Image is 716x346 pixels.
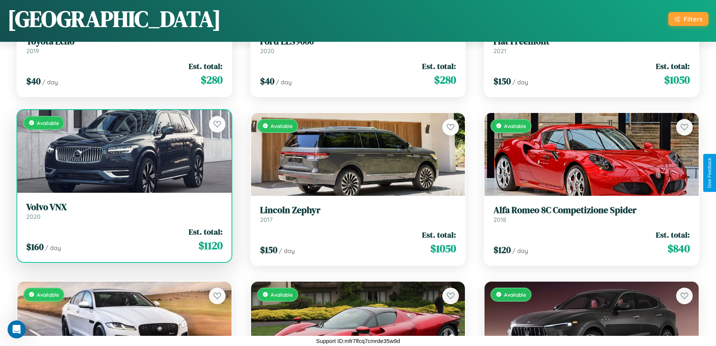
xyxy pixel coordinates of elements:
a: Fiat Freemont2021 [493,36,690,55]
button: Filters [668,12,708,26]
span: Est. total: [422,61,456,72]
span: Est. total: [422,229,456,240]
p: Support ID: mfr7lfcq7cmrde35w9d [316,336,400,346]
a: Ford LLS90002020 [260,36,456,55]
span: $ 1050 [430,241,456,256]
span: Est. total: [656,61,690,72]
span: $ 1120 [198,238,223,253]
span: $ 120 [493,244,511,256]
span: $ 150 [260,244,277,256]
span: $ 840 [668,241,690,256]
span: Available [37,291,59,298]
span: / day [42,78,58,86]
div: Filters [684,15,702,23]
span: 2017 [260,216,272,223]
span: / day [279,247,295,255]
span: / day [512,247,528,255]
a: Volvo VNX2020 [26,202,223,220]
span: Available [271,291,293,298]
h1: [GEOGRAPHIC_DATA] [8,3,221,34]
h3: Toyota Echo [26,36,223,47]
span: Available [504,291,526,298]
a: Toyota Echo2019 [26,36,223,55]
span: $ 280 [201,72,223,87]
span: $ 160 [26,241,44,253]
span: 2020 [260,47,274,55]
h3: Volvo VNX [26,202,223,213]
span: Est. total: [189,61,223,72]
span: $ 40 [260,75,274,87]
span: Available [504,123,526,129]
span: 2018 [493,216,506,223]
span: 2021 [493,47,506,55]
span: Available [271,123,293,129]
span: / day [45,244,61,251]
span: Est. total: [656,229,690,240]
span: $ 150 [493,75,511,87]
span: Available [37,120,59,126]
span: $ 40 [26,75,41,87]
h3: Fiat Freemont [493,36,690,47]
h3: Ford LLS9000 [260,36,456,47]
span: $ 280 [434,72,456,87]
h3: Alfa Romeo 8C Competizione Spider [493,205,690,216]
iframe: Intercom live chat [8,320,26,338]
h3: Lincoln Zephyr [260,205,456,216]
span: / day [276,78,292,86]
span: / day [512,78,528,86]
span: 2020 [26,213,41,220]
span: $ 1050 [664,72,690,87]
span: 2019 [26,47,39,55]
a: Lincoln Zephyr2017 [260,205,456,223]
div: Give Feedback [707,158,712,188]
span: Est. total: [189,226,223,237]
a: Alfa Romeo 8C Competizione Spider2018 [493,205,690,223]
